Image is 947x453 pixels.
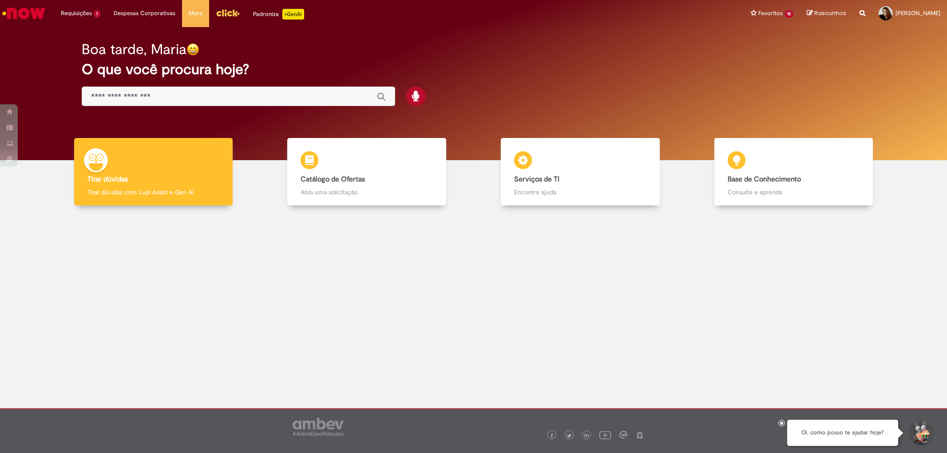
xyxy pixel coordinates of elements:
span: 12 [785,10,793,18]
p: Consulte e aprenda [728,188,860,197]
div: Padroniza [253,9,304,20]
a: Base de Conhecimento Consulte e aprenda [687,138,900,206]
img: ServiceNow [1,4,47,22]
img: click_logo_yellow_360x200.png [216,6,240,20]
a: Catálogo de Ofertas Abra uma solicitação [260,138,474,206]
img: logo_footer_linkedin.png [584,433,589,438]
img: logo_footer_ambev_rotulo_gray.png [293,418,344,436]
span: More [189,9,202,18]
img: logo_footer_naosei.png [636,431,644,439]
p: Abra uma solicitação [301,188,432,197]
a: Serviços de TI Encontre ajuda [474,138,687,206]
span: Requisições [61,9,92,18]
button: Iniciar Conversa de Suporte [907,420,934,446]
h2: O que você procura hoje? [82,62,865,77]
img: logo_footer_youtube.png [599,429,611,441]
b: Tirar dúvidas [87,175,128,184]
a: Tirar dúvidas Tirar dúvidas com Lupi Assist e Gen Ai [47,138,260,206]
span: 1 [94,10,100,18]
span: Rascunhos [814,9,846,17]
b: Serviços de TI [514,175,559,184]
img: logo_footer_facebook.png [550,433,554,438]
b: Catálogo de Ofertas [301,175,365,184]
div: Oi, como posso te ajudar hoje? [787,420,898,446]
a: Rascunhos [807,9,846,18]
span: Favoritos [758,9,783,18]
b: Base de Conhecimento [728,175,801,184]
img: logo_footer_workplace.png [619,431,627,439]
img: logo_footer_twitter.png [567,433,571,438]
span: [PERSON_NAME] [895,9,940,17]
p: Tirar dúvidas com Lupi Assist e Gen Ai [87,188,219,197]
h2: Boa tarde, Maria [82,42,186,57]
span: Despesas Corporativas [114,9,175,18]
p: Encontre ajuda [514,188,646,197]
img: happy-face.png [186,43,199,56]
p: +GenAi [282,9,304,20]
